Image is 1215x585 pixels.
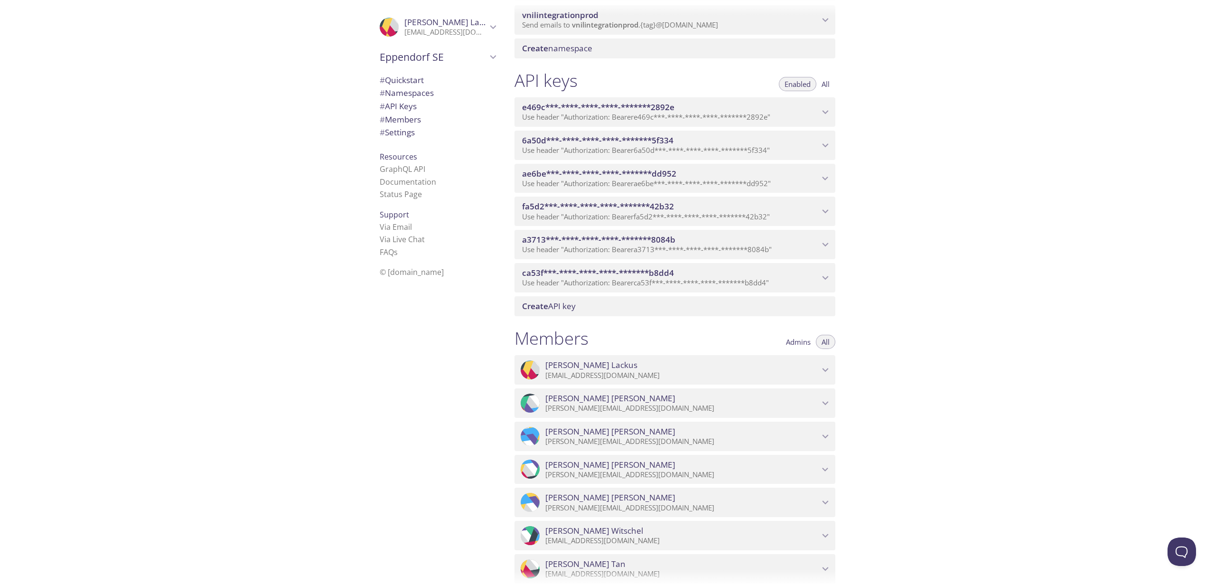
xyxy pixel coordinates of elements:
[514,296,835,316] div: Create API Key
[380,267,444,277] span: © [DOMAIN_NAME]
[514,488,835,517] div: Nils Schikora
[380,114,385,125] span: #
[514,554,835,584] div: Clemens Tan
[372,11,503,43] div: Marvin Lackus
[514,521,835,550] div: Stefan Witschel
[545,492,675,503] span: [PERSON_NAME] [PERSON_NAME]
[380,87,434,98] span: Namespaces
[380,209,409,220] span: Support
[380,247,398,257] a: FAQ
[522,20,718,29] span: Send emails to . {tag} @[DOMAIN_NAME]
[545,360,637,370] span: [PERSON_NAME] Lackus
[572,20,638,29] span: vnilintegrationprod
[514,388,835,418] div: Tobias Hutzler
[522,301,576,311] span: API key
[380,177,436,187] a: Documentation
[514,5,835,35] div: vnilintegrationprod namespace
[545,526,643,536] span: [PERSON_NAME] Witschel
[380,127,385,138] span: #
[514,455,835,484] div: Mathias Rauh
[380,75,385,85] span: #
[779,77,816,91] button: Enabled
[380,151,417,162] span: Resources
[380,189,422,199] a: Status Page
[380,164,425,174] a: GraphQL API
[514,422,835,451] div: Jana Lünsmann
[394,247,398,257] span: s
[380,101,417,112] span: API Keys
[380,127,415,138] span: Settings
[514,38,835,58] div: Create namespace
[545,393,675,404] span: [PERSON_NAME] [PERSON_NAME]
[380,234,425,245] a: Via Live Chat
[514,70,578,91] h1: API keys
[372,45,503,69] div: Eppendorf SE
[545,426,675,437] span: [PERSON_NAME] [PERSON_NAME]
[372,126,503,139] div: Team Settings
[404,28,487,37] p: [EMAIL_ADDRESS][DOMAIN_NAME]
[545,559,626,569] span: [PERSON_NAME] Tan
[522,43,548,54] span: Create
[1168,538,1196,566] iframe: Help Scout Beacon - Open
[404,17,496,28] span: [PERSON_NAME] Lackus
[780,335,816,349] button: Admins
[514,355,835,385] div: Marvin Lackus
[545,503,819,513] p: [PERSON_NAME][EMAIL_ADDRESS][DOMAIN_NAME]
[380,87,385,98] span: #
[380,50,487,64] span: Eppendorf SE
[545,460,675,470] span: [PERSON_NAME] [PERSON_NAME]
[372,100,503,113] div: API Keys
[522,43,592,54] span: namespace
[545,536,819,546] p: [EMAIL_ADDRESS][DOMAIN_NAME]
[380,222,412,232] a: Via Email
[372,113,503,126] div: Members
[545,371,819,380] p: [EMAIL_ADDRESS][DOMAIN_NAME]
[380,75,424,85] span: Quickstart
[522,301,548,311] span: Create
[514,328,589,349] h1: Members
[380,101,385,112] span: #
[816,335,835,349] button: All
[372,86,503,100] div: Namespaces
[816,77,835,91] button: All
[545,404,819,413] p: [PERSON_NAME][EMAIL_ADDRESS][DOMAIN_NAME]
[380,114,421,125] span: Members
[545,470,819,480] p: [PERSON_NAME][EMAIL_ADDRESS][DOMAIN_NAME]
[372,74,503,87] div: Quickstart
[545,437,819,446] p: [PERSON_NAME][EMAIL_ADDRESS][DOMAIN_NAME]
